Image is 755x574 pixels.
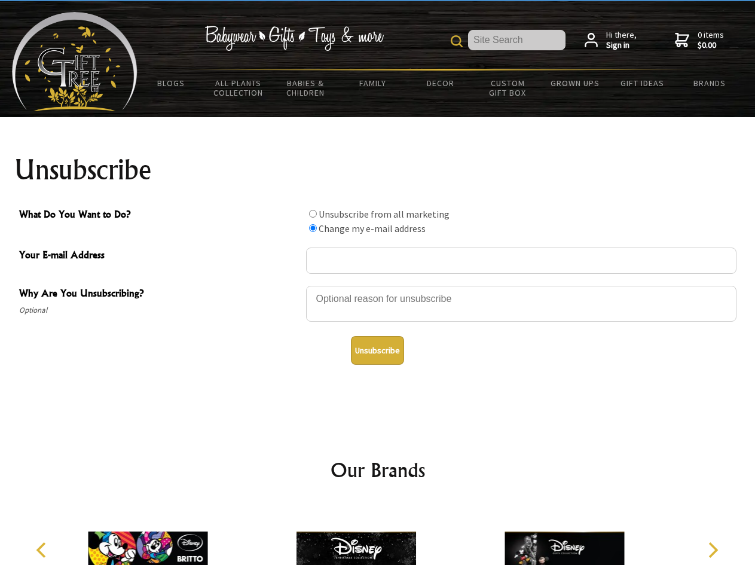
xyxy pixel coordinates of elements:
h1: Unsubscribe [14,155,741,184]
a: All Plants Collection [205,71,273,105]
a: Custom Gift Box [474,71,542,105]
strong: $0.00 [698,40,724,51]
a: 0 items$0.00 [675,30,724,51]
button: Unsubscribe [351,336,404,365]
span: 0 items [698,29,724,51]
span: Your E-mail Address [19,248,300,265]
button: Previous [30,537,56,563]
a: Grown Ups [541,71,609,96]
h2: Our Brands [24,456,732,484]
span: Why Are You Unsubscribing? [19,286,300,303]
a: Babies & Children [272,71,340,105]
input: What Do You Want to Do? [309,224,317,232]
img: Babywear - Gifts - Toys & more [204,26,384,51]
input: Site Search [468,30,566,50]
a: BLOGS [137,71,205,96]
input: What Do You Want to Do? [309,210,317,218]
a: Family [340,71,407,96]
span: Optional [19,303,300,317]
a: Gift Ideas [609,71,676,96]
img: Babyware - Gifts - Toys and more... [12,12,137,111]
button: Next [699,537,726,563]
strong: Sign in [606,40,637,51]
a: Decor [406,71,474,96]
span: Hi there, [606,30,637,51]
a: Brands [676,71,744,96]
span: What Do You Want to Do? [19,207,300,224]
a: Hi there,Sign in [585,30,637,51]
label: Change my e-mail address [319,222,426,234]
img: product search [451,35,463,47]
textarea: Why Are You Unsubscribing? [306,286,736,322]
input: Your E-mail Address [306,248,736,274]
label: Unsubscribe from all marketing [319,208,450,220]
